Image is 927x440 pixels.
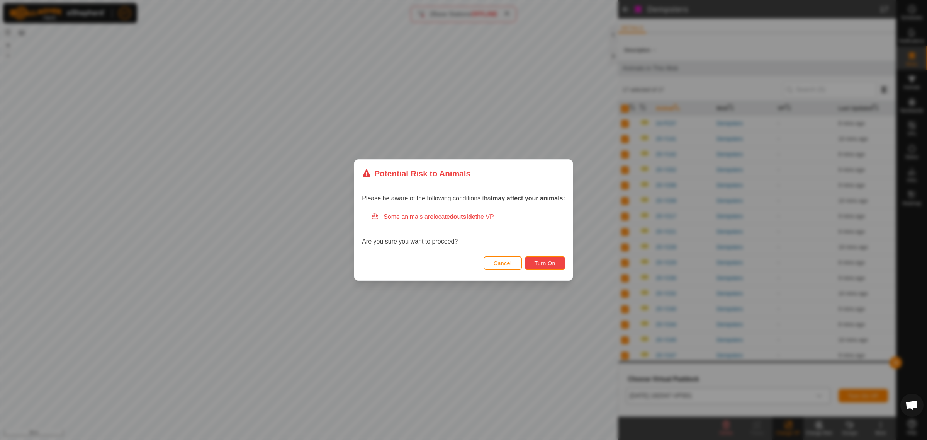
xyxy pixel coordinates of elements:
strong: outside [453,213,475,220]
span: located the VP. [433,213,495,220]
strong: may affect your animals: [492,195,565,201]
div: Some animals are [371,212,565,222]
button: Turn On [525,256,565,270]
button: Cancel [484,256,522,270]
span: Cancel [494,260,512,266]
span: Turn On [535,260,555,266]
div: Are you sure you want to proceed? [362,212,565,246]
div: Potential Risk to Animals [362,167,470,179]
span: Please be aware of the following conditions that [362,195,565,201]
div: Open chat [900,394,924,417]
